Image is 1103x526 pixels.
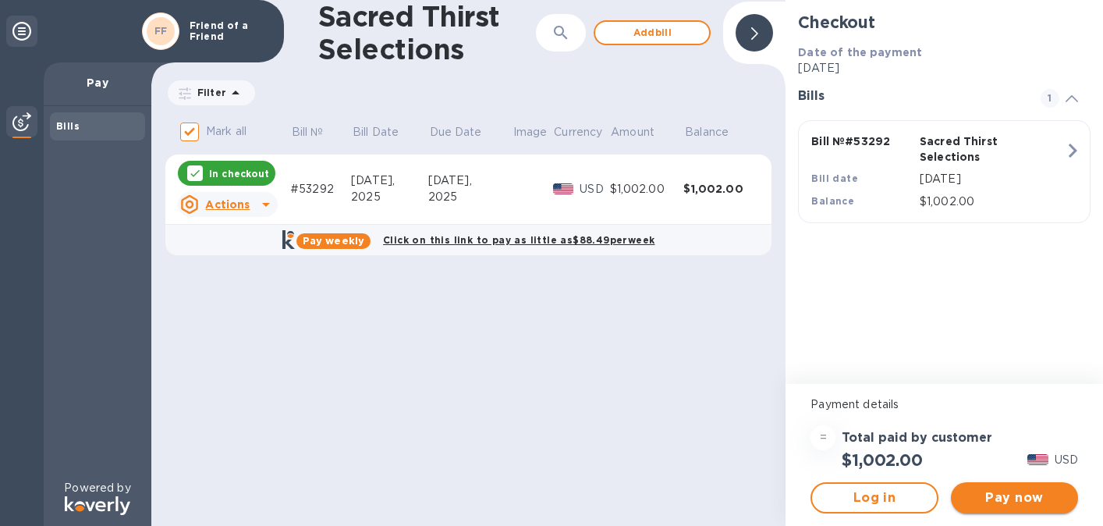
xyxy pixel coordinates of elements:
[554,124,602,140] p: Currency
[428,172,512,189] div: [DATE],
[430,124,502,140] span: Due Date
[430,124,482,140] p: Due Date
[56,75,139,91] p: Pay
[842,431,992,446] h3: Total paid by customer
[1027,454,1048,465] img: USD
[811,172,858,184] b: Bill date
[1041,89,1059,108] span: 1
[920,171,1065,187] p: [DATE]
[685,124,729,140] p: Balance
[810,482,938,514] button: Log in
[963,489,1066,507] span: Pay now
[610,181,684,197] div: $1,002.00
[920,133,1022,165] p: Sacred Thirst Selections
[513,124,548,140] p: Image
[611,124,654,140] p: Amount
[683,181,757,197] div: $1,002.00
[292,124,324,140] p: Bill №
[594,20,711,45] button: Addbill
[920,194,1065,210] p: $1,002.00
[811,133,913,149] p: Bill № #53292
[351,172,428,189] div: [DATE],
[608,23,697,42] span: Add bill
[64,480,130,496] p: Powered by
[209,167,269,180] p: In checkout
[553,183,574,194] img: USD
[205,198,250,211] u: Actions
[798,120,1091,223] button: Bill №#53292Sacred Thirst SelectionsBill date[DATE]Balance$1,002.00
[292,124,344,140] span: Bill №
[190,20,268,42] p: Friend of a Friend
[428,189,512,205] div: 2025
[798,89,1022,104] h3: Bills
[811,195,854,207] b: Balance
[798,46,922,59] b: Date of the payment
[154,25,168,37] b: FF
[580,181,609,197] p: USD
[65,496,130,515] img: Logo
[353,124,419,140] span: Bill Date
[611,124,675,140] span: Amount
[825,489,924,507] span: Log in
[351,189,428,205] div: 2025
[303,235,364,247] b: Pay weekly
[810,396,1078,413] p: Payment details
[810,425,835,450] div: =
[353,124,399,140] p: Bill Date
[951,482,1078,514] button: Pay now
[290,181,351,197] div: #53292
[206,123,246,140] p: Mark all
[1055,452,1078,468] p: USD
[56,120,80,132] b: Bills
[798,12,1091,32] h2: Checkout
[383,234,654,246] b: Click on this link to pay as little as $88.49 per week
[685,124,749,140] span: Balance
[842,450,922,470] h2: $1,002.00
[798,60,1091,76] p: [DATE]
[191,86,226,99] p: Filter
